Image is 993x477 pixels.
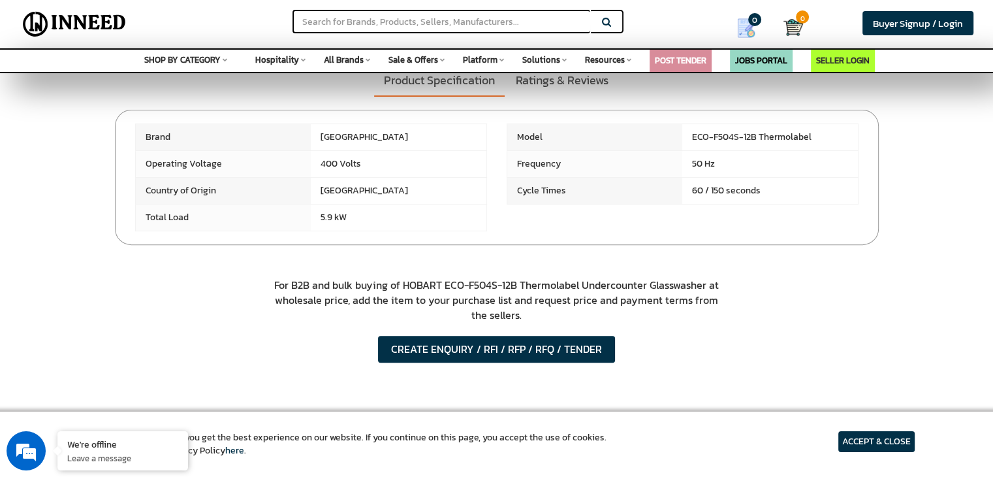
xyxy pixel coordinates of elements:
a: Product Specification [374,65,505,97]
span: Operating Voltage [136,151,311,177]
a: my Quotes 0 [719,13,783,43]
span: Cycle Times [507,178,683,204]
article: We use cookies to ensure you get the best experience on our website. If you continue on this page... [78,431,607,457]
span: Model [507,124,683,150]
span: Solutions [522,54,560,66]
span: All Brands [324,54,364,66]
span: Hospitality [255,54,299,66]
img: Inneed.Market [18,8,131,41]
textarea: Type your message and click 'Submit' [7,329,249,375]
a: Buyer Signup / Login [862,11,973,35]
p: Leave a message [67,452,178,464]
img: Cart [783,18,803,37]
a: Cart 0 [783,13,793,42]
span: Resources [585,54,625,66]
span: 5.9 kW [311,205,486,231]
a: JOBS PORTAL [735,54,787,67]
span: ECO-F504S-12B Thermolabel [682,124,858,150]
span: Sale & Offers [388,54,438,66]
a: SELLER LOGIN [816,54,870,67]
a: POST TENDER [655,54,706,67]
span: 60 / 150 seconds [682,178,858,204]
a: here [225,444,244,457]
span: Platform [463,54,497,66]
p: For B2B and bulk buying of HOBART ECO-F504S-12B Thermolabel Undercounter Glasswasher at wholesale... [274,278,720,336]
span: Country of Origin [136,178,311,204]
article: ACCEPT & CLOSE [838,431,915,452]
span: 0 [748,13,761,26]
em: Driven by SalesIQ [102,315,166,324]
span: 400 Volts [311,151,486,177]
span: [GEOGRAPHIC_DATA] [311,178,486,204]
button: CREATE ENQUIRY / RFI / RFP / RFQ / TENDER [378,336,615,363]
div: Minimize live chat window [214,7,245,38]
span: [GEOGRAPHIC_DATA] [311,124,486,150]
span: 0 [796,10,809,24]
span: Brand [136,124,311,150]
a: Ratings & Reviews [506,65,618,95]
img: Show My Quotes [736,18,756,38]
span: We are offline. Please leave us a message. [27,151,228,283]
span: 50 Hz [682,151,858,177]
span: SHOP BY CATEGORY [144,54,221,66]
em: Submit [191,375,237,393]
div: We're offline [67,438,178,450]
input: Search for Brands, Products, Sellers, Manufacturers... [292,10,590,33]
div: Leave a message [68,73,219,90]
img: salesiqlogo_leal7QplfZFryJ6FIlVepeu7OftD7mt8q6exU6-34PB8prfIgodN67KcxXM9Y7JQ_.png [90,316,99,323]
img: logo_Zg8I0qSkbAqR2WFHt3p6CTuqpyXMFPubPcD2OT02zFN43Cy9FUNNG3NEPhM_Q1qe_.png [22,78,55,86]
span: Buyer Signup / Login [873,16,963,31]
span: Total Load [136,205,311,231]
span: Frequency [507,151,683,177]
